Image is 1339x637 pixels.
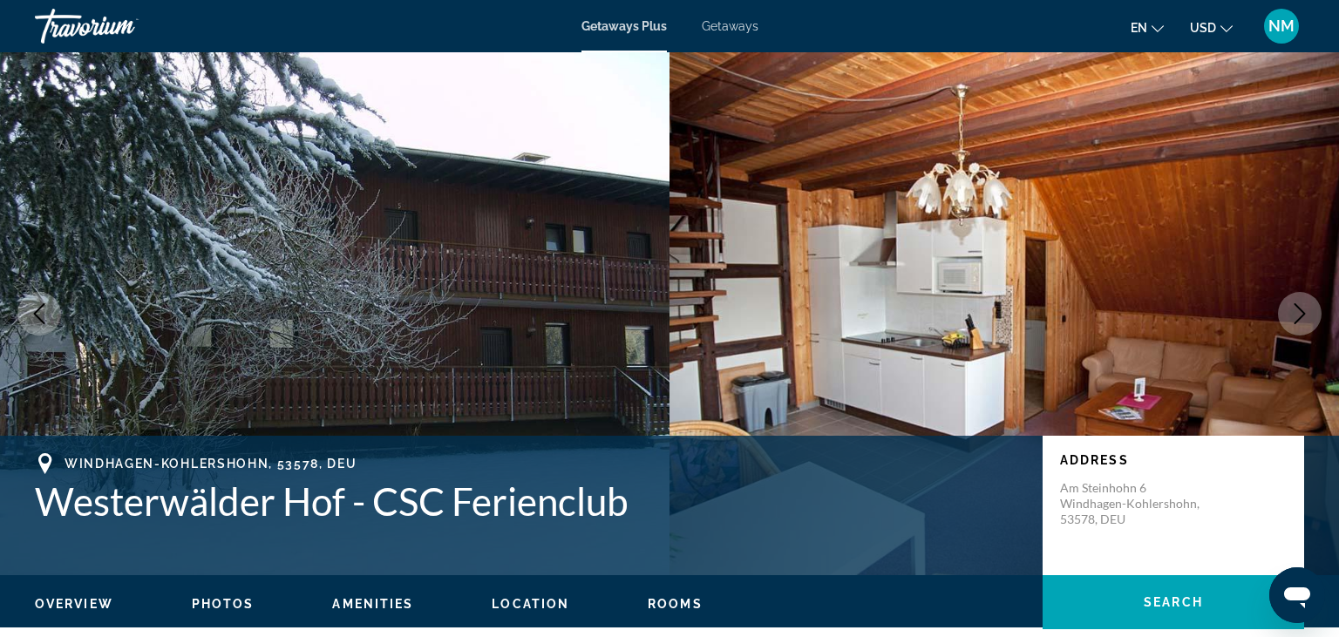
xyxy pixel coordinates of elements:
span: Amenities [332,597,413,611]
button: User Menu [1259,8,1304,44]
span: Overview [35,597,113,611]
p: Am Steinhohn 6 Windhagen-Kohlershohn, 53578, DEU [1060,480,1200,527]
button: Rooms [648,596,703,612]
h1: Westerwälder Hof - CSC Ferienclub [35,478,1025,524]
iframe: Кнопка запуска окна обмена сообщениями [1269,567,1325,623]
a: Travorium [35,3,209,49]
a: Getaways [702,19,758,33]
span: Photos [192,597,255,611]
button: Previous image [17,292,61,335]
span: en [1131,21,1147,35]
button: Change currency [1190,15,1233,40]
span: Windhagen-Kohlershohn, 53578, DEU [65,457,357,471]
button: Search [1043,575,1304,629]
button: Overview [35,596,113,612]
span: Rooms [648,597,703,611]
span: NM [1268,17,1295,35]
span: Location [492,597,569,611]
span: USD [1190,21,1216,35]
button: Photos [192,596,255,612]
span: Search [1144,595,1203,609]
button: Change language [1131,15,1164,40]
button: Next image [1278,292,1322,335]
button: Location [492,596,569,612]
p: Address [1060,453,1287,467]
a: Getaways Plus [581,19,667,33]
button: Amenities [332,596,413,612]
